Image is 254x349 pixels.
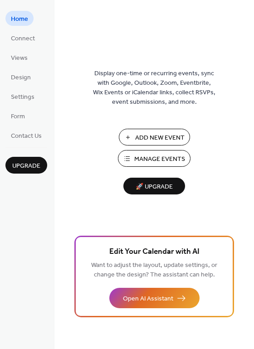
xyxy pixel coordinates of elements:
[93,69,215,107] span: Display one-time or recurring events, sync with Google, Outlook, Zoom, Eventbrite, Wix Events or ...
[118,150,190,167] button: Manage Events
[135,133,185,143] span: Add New Event
[5,89,40,104] a: Settings
[11,34,35,44] span: Connect
[5,128,47,143] a: Contact Us
[5,11,34,26] a: Home
[11,112,25,121] span: Form
[5,157,47,174] button: Upgrade
[11,53,28,63] span: Views
[119,129,190,145] button: Add New Event
[134,155,185,164] span: Manage Events
[109,288,200,308] button: Open AI Assistant
[11,131,42,141] span: Contact Us
[5,50,33,65] a: Views
[11,15,28,24] span: Home
[11,73,31,82] span: Design
[123,178,185,194] button: 🚀 Upgrade
[12,161,40,171] span: Upgrade
[11,92,34,102] span: Settings
[129,181,180,193] span: 🚀 Upgrade
[5,30,40,45] a: Connect
[123,294,173,304] span: Open AI Assistant
[91,259,217,281] span: Want to adjust the layout, update settings, or change the design? The assistant can help.
[5,69,36,84] a: Design
[5,108,30,123] a: Form
[109,246,200,258] span: Edit Your Calendar with AI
